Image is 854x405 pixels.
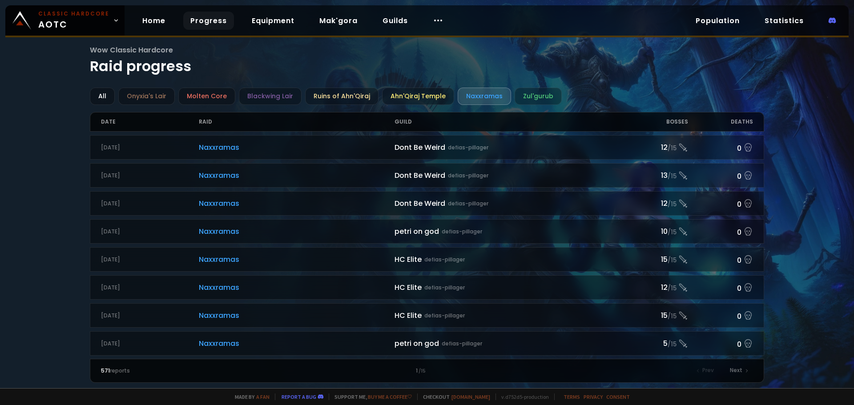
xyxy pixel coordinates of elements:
[688,112,753,131] div: Deaths
[448,200,488,208] small: defias-pillager
[448,172,488,180] small: defias-pillager
[199,226,395,237] span: Naxxramas
[135,12,173,30] a: Home
[442,340,482,348] small: defias-pillager
[395,310,623,321] div: HC Elite
[239,88,302,105] div: Blackwing Lair
[312,12,365,30] a: Mak'gora
[668,172,677,181] small: / 15
[38,10,109,31] span: AOTC
[101,340,199,348] div: [DATE]
[329,393,412,400] span: Support me,
[515,88,562,105] div: Zul'gurub
[199,338,395,349] span: Naxxramas
[395,198,623,209] div: Dont Be Weird
[417,393,490,400] span: Checkout
[584,393,603,400] a: Privacy
[90,191,765,216] a: [DATE]NaxxramasDont Be Weirddefias-pillager12/150
[305,88,379,105] div: Ruins of Ahn'Qiraj
[668,200,677,209] small: / 15
[623,198,688,209] div: 12
[90,247,765,272] a: [DATE]NaxxramasHC Elitedefias-pillager15/150
[368,393,412,400] a: Buy me a coffee
[199,142,395,153] span: Naxxramas
[90,275,765,300] a: [DATE]NaxxramasHC Elitedefias-pillager12/150
[101,312,199,320] div: [DATE]
[623,254,688,265] div: 15
[101,200,199,208] div: [DATE]
[282,393,316,400] a: Report a bug
[623,142,688,153] div: 12
[688,169,753,182] div: 0
[90,331,765,356] a: [DATE]Naxxramaspetri on goddefias-pillager5/150
[395,338,623,349] div: petri on god
[689,12,747,30] a: Population
[668,144,677,153] small: / 15
[199,254,395,265] span: Naxxramas
[757,12,811,30] a: Statistics
[395,254,623,265] div: HC Elite
[688,281,753,294] div: 0
[564,393,580,400] a: Terms
[199,170,395,181] span: Naxxramas
[424,312,465,320] small: defias-pillager
[688,337,753,350] div: 0
[5,5,125,36] a: Classic HardcoreAOTC
[688,141,753,154] div: 0
[623,112,688,131] div: Bosses
[692,365,719,377] div: Prev
[668,312,677,321] small: / 15
[668,256,677,265] small: / 15
[395,282,623,293] div: HC Elite
[101,144,199,152] div: [DATE]
[230,393,270,400] span: Made by
[623,310,688,321] div: 15
[395,170,623,181] div: Dont Be Weird
[178,88,235,105] div: Molten Core
[606,393,630,400] a: Consent
[90,88,115,105] div: All
[458,88,511,105] div: Naxxramas
[264,367,590,375] div: 1
[668,340,677,349] small: / 15
[442,228,482,236] small: defias-pillager
[101,284,199,292] div: [DATE]
[395,226,623,237] div: petri on god
[256,393,270,400] a: a fan
[101,228,199,236] div: [DATE]
[90,219,765,244] a: [DATE]Naxxramaspetri on goddefias-pillager10/150
[395,142,623,153] div: Dont Be Weird
[199,112,395,131] div: Raid
[199,198,395,209] span: Naxxramas
[424,256,465,264] small: defias-pillager
[199,282,395,293] span: Naxxramas
[623,282,688,293] div: 12
[725,365,753,377] div: Next
[623,170,688,181] div: 13
[395,112,623,131] div: Guild
[688,253,753,266] div: 0
[90,135,765,160] a: [DATE]NaxxramasDont Be Weirddefias-pillager12/150
[419,368,426,375] small: / 15
[38,10,109,18] small: Classic Hardcore
[688,225,753,238] div: 0
[424,284,465,292] small: defias-pillager
[183,12,234,30] a: Progress
[90,44,765,56] span: Wow Classic Hardcore
[382,88,454,105] div: Ahn'Qiraj Temple
[495,393,549,400] span: v. d752d5 - production
[668,284,677,293] small: / 15
[688,309,753,322] div: 0
[688,197,753,210] div: 0
[101,367,110,374] span: 571
[118,88,175,105] div: Onyxia's Lair
[101,256,199,264] div: [DATE]
[375,12,415,30] a: Guilds
[623,338,688,349] div: 5
[90,163,765,188] a: [DATE]NaxxramasDont Be Weirddefias-pillager13/150
[448,144,488,152] small: defias-pillager
[90,303,765,328] a: [DATE]NaxxramasHC Elitedefias-pillager15/150
[451,393,490,400] a: [DOMAIN_NAME]
[101,367,264,375] div: reports
[90,44,765,77] h1: Raid progress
